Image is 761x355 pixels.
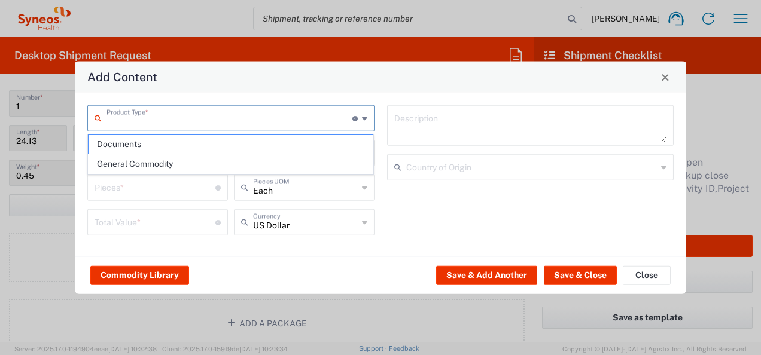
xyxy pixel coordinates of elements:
button: Close [657,69,674,85]
button: Save & Add Another [436,265,537,284]
button: Commodity Library [90,265,189,284]
h4: Add Content [87,68,157,85]
button: Save & Close [544,265,617,284]
span: Documents [89,135,373,154]
span: General Commodity [89,155,373,173]
button: Close [623,265,671,284]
